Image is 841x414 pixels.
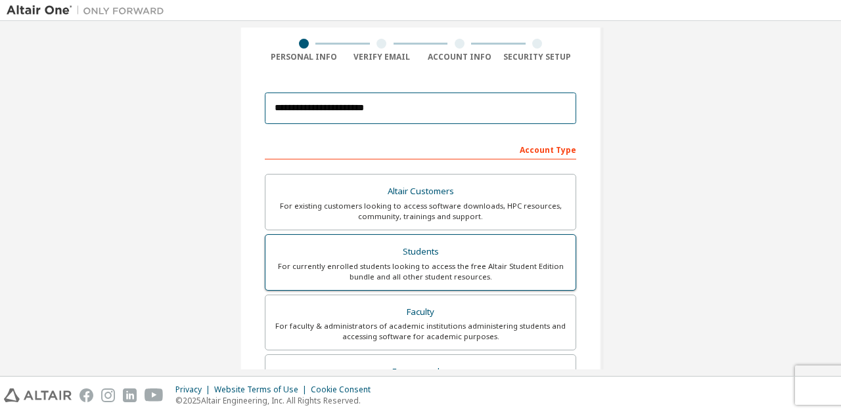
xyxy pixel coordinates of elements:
[273,182,568,201] div: Altair Customers
[145,388,164,402] img: youtube.svg
[265,138,576,159] div: Account Type
[420,52,499,62] div: Account Info
[499,52,577,62] div: Security Setup
[101,388,115,402] img: instagram.svg
[265,52,343,62] div: Personal Info
[273,303,568,321] div: Faculty
[311,384,378,395] div: Cookie Consent
[273,243,568,261] div: Students
[7,4,171,17] img: Altair One
[273,321,568,342] div: For faculty & administrators of academic institutions administering students and accessing softwa...
[214,384,311,395] div: Website Terms of Use
[273,363,568,381] div: Everyone else
[273,261,568,282] div: For currently enrolled students looking to access the free Altair Student Edition bundle and all ...
[80,388,93,402] img: facebook.svg
[273,201,568,222] div: For existing customers looking to access software downloads, HPC resources, community, trainings ...
[123,388,137,402] img: linkedin.svg
[175,384,214,395] div: Privacy
[175,395,378,406] p: © 2025 Altair Engineering, Inc. All Rights Reserved.
[4,388,72,402] img: altair_logo.svg
[343,52,421,62] div: Verify Email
